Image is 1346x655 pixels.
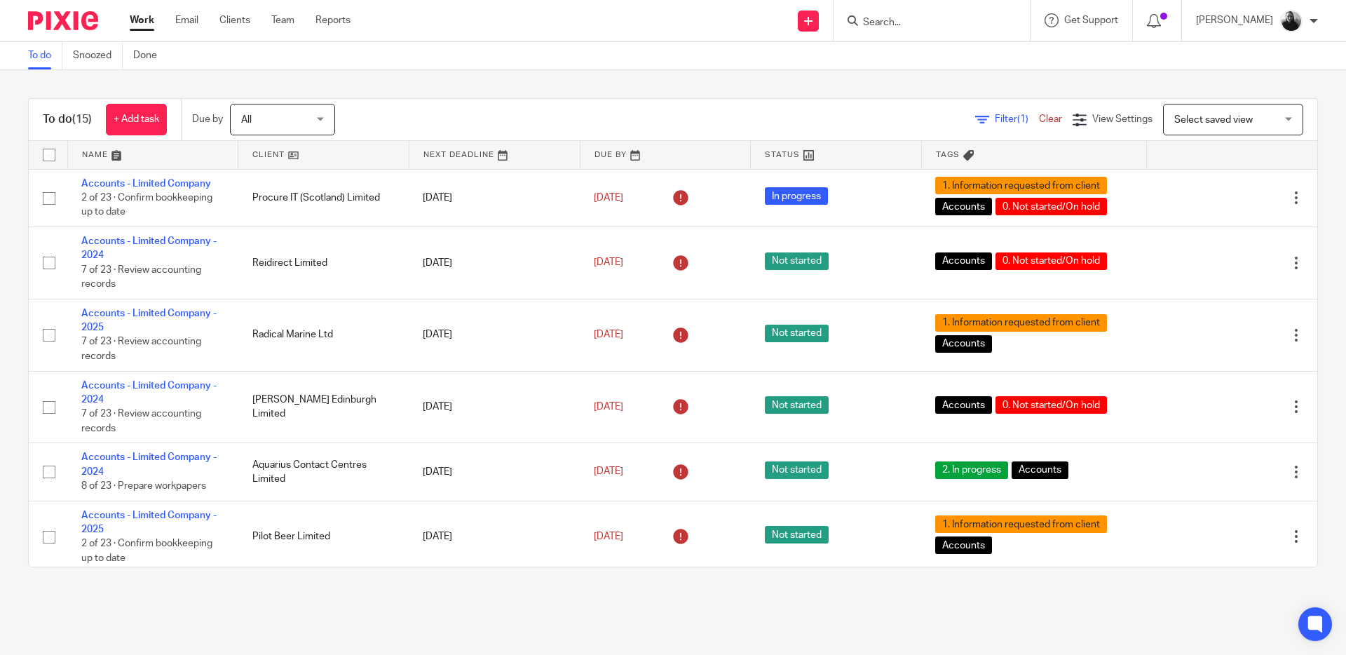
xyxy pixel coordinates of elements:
span: (15) [72,114,92,125]
img: IMG_9585.jpg [1280,10,1303,32]
td: [DATE] [409,501,580,573]
img: Pixie [28,11,98,30]
td: Reidirect Limited [238,227,409,299]
td: Pilot Beer Limited [238,501,409,573]
td: [PERSON_NAME] Edinburgh Limited [238,371,409,443]
a: Clients [219,13,250,27]
span: 0. Not started/On hold [995,396,1107,414]
span: Not started [765,526,829,543]
span: In progress [765,187,828,205]
span: 7 of 23 · Review accounting records [81,337,201,362]
td: Radical Marine Ltd [238,299,409,371]
span: [DATE] [594,258,623,268]
span: 7 of 23 · Review accounting records [81,409,201,433]
span: Not started [765,461,829,479]
span: [DATE] [594,402,623,412]
span: Accounts [935,536,992,554]
span: [DATE] [594,467,623,477]
span: [DATE] [594,193,623,203]
a: Done [133,42,168,69]
span: 2 of 23 · Confirm bookkeeping up to date [81,193,212,217]
span: Not started [765,252,829,270]
span: Tags [936,151,960,158]
span: All [241,115,252,125]
span: 1. Information requested from client [935,314,1107,332]
a: Team [271,13,294,27]
p: [PERSON_NAME] [1196,13,1273,27]
span: Accounts [935,396,992,414]
a: Accounts - Limited Company [81,179,211,189]
span: 7 of 23 · Review accounting records [81,265,201,290]
span: 2. In progress [935,461,1008,479]
span: Accounts [935,198,992,215]
span: Not started [765,325,829,342]
td: [DATE] [409,227,580,299]
input: Search [862,17,988,29]
a: Work [130,13,154,27]
a: Accounts - Limited Company - 2025 [81,309,217,332]
a: Reports [315,13,351,27]
span: 1. Information requested from client [935,515,1107,533]
a: Email [175,13,198,27]
td: [DATE] [409,371,580,443]
td: [DATE] [409,169,580,227]
span: 1. Information requested from client [935,177,1107,194]
a: Accounts - Limited Company - 2024 [81,452,217,476]
p: Due by [192,112,223,126]
td: [DATE] [409,443,580,501]
span: 2 of 23 · Confirm bookkeeping up to date [81,539,212,563]
span: (1) [1017,114,1028,124]
span: Filter [995,114,1039,124]
td: Procure IT (Scotland) Limited [238,169,409,227]
td: [DATE] [409,299,580,371]
a: Snoozed [73,42,123,69]
span: 8 of 23 · Prepare workpapers [81,481,206,491]
span: View Settings [1092,114,1153,124]
h1: To do [43,112,92,127]
span: Not started [765,396,829,414]
td: Aquarius Contact Centres Limited [238,443,409,501]
span: [DATE] [594,532,623,541]
a: To do [28,42,62,69]
span: Get Support [1064,15,1118,25]
span: 0. Not started/On hold [995,198,1107,215]
span: Accounts [1012,461,1068,479]
span: Accounts [935,252,992,270]
a: Accounts - Limited Company - 2024 [81,381,217,405]
span: Accounts [935,335,992,353]
span: Select saved view [1174,115,1253,125]
a: Clear [1039,114,1062,124]
span: 0. Not started/On hold [995,252,1107,270]
span: [DATE] [594,330,623,339]
a: Accounts - Limited Company - 2025 [81,511,217,534]
a: + Add task [106,104,167,135]
a: Accounts - Limited Company - 2024 [81,236,217,260]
